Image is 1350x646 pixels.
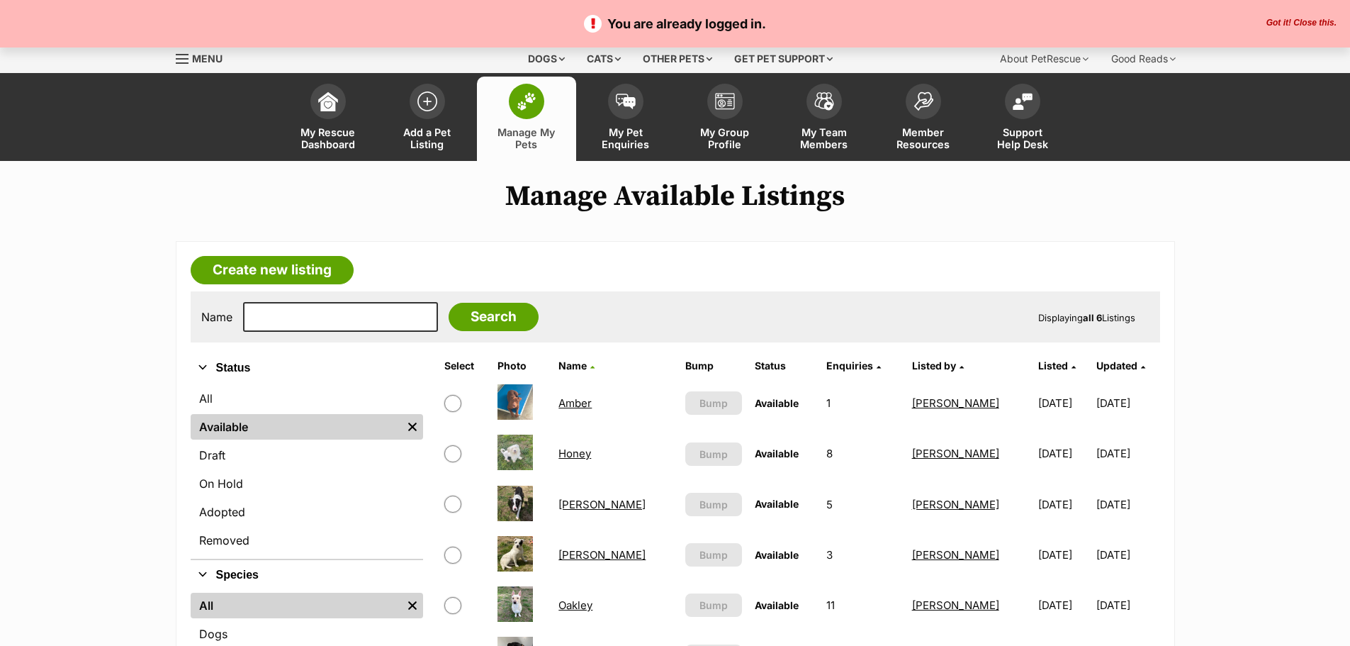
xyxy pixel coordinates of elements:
button: Bump [685,543,743,567]
a: Enquiries [826,360,881,372]
p: You are already logged in. [14,14,1336,33]
span: Available [755,549,799,561]
td: [DATE] [1033,429,1095,478]
div: Status [191,383,423,559]
span: Displaying Listings [1038,312,1135,323]
a: [PERSON_NAME] [912,498,999,511]
td: 1 [821,379,904,428]
a: Remove filter [402,414,423,440]
span: Updated [1096,360,1137,372]
a: My Rescue Dashboard [279,77,378,161]
a: Oakley [558,598,592,612]
a: My Group Profile [675,77,775,161]
button: Bump [685,442,743,466]
span: Bump [699,396,728,411]
img: help-desk-icon-fdf02630f3aa405de69fd3d07c3f3aa587a6932b1a1747fa1d2bba05be0121f9.svg [1013,93,1033,110]
span: Bump [699,497,728,512]
span: Listed [1038,360,1068,372]
a: Create new listing [191,256,354,284]
label: Name [201,311,232,323]
a: Listed by [912,360,964,372]
a: [PERSON_NAME] [912,396,999,410]
a: Draft [191,442,423,468]
a: Available [191,414,402,440]
span: Bump [699,447,728,462]
a: Honey [558,447,591,460]
div: Dogs [518,45,575,73]
span: Name [558,360,587,372]
a: [PERSON_NAME] [558,548,646,562]
img: team-members-icon-5396bd8760b3fe7c0b43da4ab00e1e3bb1a5d9ba89233759b79545d2d3fc5d0d.svg [814,92,834,111]
td: [DATE] [1096,530,1159,579]
span: Listed by [912,360,956,372]
td: [DATE] [1096,480,1159,529]
a: Removed [191,528,423,553]
a: Add a Pet Listing [378,77,477,161]
button: Bump [685,391,743,415]
a: [PERSON_NAME] [558,498,646,511]
a: [PERSON_NAME] [912,598,999,612]
span: My Group Profile [693,126,757,150]
th: Status [749,355,819,377]
span: Manage My Pets [495,126,558,150]
a: Name [558,360,595,372]
td: [DATE] [1096,379,1159,428]
a: Listed [1038,360,1076,372]
td: [DATE] [1096,581,1159,630]
input: Search [449,303,539,331]
a: Updated [1096,360,1145,372]
td: [DATE] [1033,581,1095,630]
a: Menu [176,45,232,70]
th: Select [439,355,491,377]
span: Add a Pet Listing [395,126,459,150]
td: [DATE] [1033,379,1095,428]
span: My Team Members [792,126,856,150]
span: translation missing: en.admin.listings.index.attributes.enquiries [826,360,873,372]
a: On Hold [191,471,423,496]
span: Support Help Desk [991,126,1054,150]
button: Close the banner [1262,18,1341,29]
a: Remove filter [402,593,423,618]
img: group-profile-icon-3fa3cf56718a62981997c0bc7e787c4b2cf8bcc04b72c1350f741eb67cf2f40e.svg [715,93,735,110]
button: Bump [685,493,743,516]
span: Available [755,397,799,409]
td: 3 [821,530,904,579]
td: [DATE] [1096,429,1159,478]
div: Other pets [633,45,722,73]
span: My Pet Enquiries [594,126,658,150]
strong: all 6 [1083,312,1102,323]
img: dashboard-icon-eb2f2d2d3e046f16d808141f083e7271f6b2e854fb5c12c21221c1fb7104beca.svg [318,91,338,111]
div: Good Reads [1101,45,1186,73]
span: Member Resources [891,126,955,150]
a: Support Help Desk [973,77,1072,161]
td: 8 [821,429,904,478]
a: Amber [558,396,592,410]
span: Available [755,447,799,460]
div: About PetRescue [990,45,1098,73]
img: pet-enquiries-icon-7e3ad2cf08bfb03b45e93fb7055b45f3efa6380592205ae92323e6603595dc1f.svg [616,94,636,109]
a: All [191,593,402,618]
a: My Team Members [775,77,874,161]
a: Member Resources [874,77,973,161]
img: add-pet-listing-icon-0afa8454b4691262ce3f59096e99ab1cd57d4a30225e0717b998d2c9b9846f56.svg [417,91,437,111]
div: Cats [577,45,631,73]
th: Photo [492,355,551,377]
a: Manage My Pets [477,77,576,161]
td: 5 [821,480,904,529]
button: Status [191,359,423,377]
span: Bump [699,547,728,562]
span: Bump [699,598,728,613]
a: [PERSON_NAME] [912,447,999,460]
img: manage-my-pets-icon-02211641906a0b7f246fdf0571729dbe1e7629f14944591b6c1af311fb30b64b.svg [517,92,536,111]
td: [DATE] [1033,480,1095,529]
button: Species [191,566,423,584]
td: 11 [821,581,904,630]
a: All [191,386,423,411]
a: Adopted [191,499,423,525]
div: Get pet support [724,45,843,73]
span: Available [755,599,799,611]
img: member-resources-icon-8e73f808a243e03378d46382f2149f9095a855e16c252ad45f914b54edf8863c.svg [913,91,933,111]
td: [DATE] [1033,530,1095,579]
th: Bump [680,355,748,377]
a: [PERSON_NAME] [912,548,999,562]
